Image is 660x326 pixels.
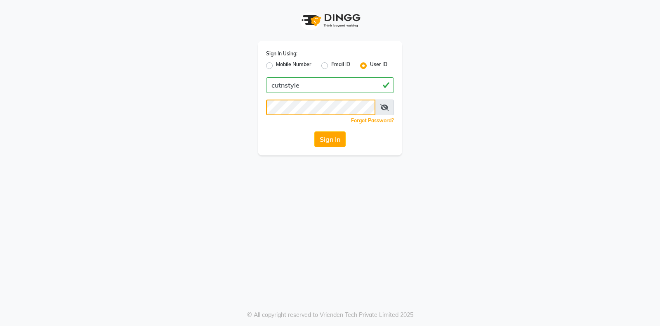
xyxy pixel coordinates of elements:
img: logo1.svg [297,8,363,33]
input: Username [266,77,394,93]
label: Email ID [331,61,350,71]
label: Mobile Number [276,61,311,71]
a: Forgot Password? [351,117,394,124]
label: Sign In Using: [266,50,297,57]
button: Sign In [314,131,346,147]
label: User ID [370,61,387,71]
input: Username [266,100,375,115]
